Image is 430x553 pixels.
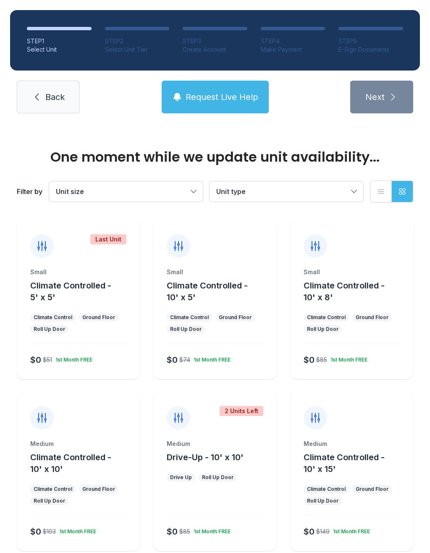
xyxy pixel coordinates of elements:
[327,353,367,363] div: 1st Month FREE
[304,280,385,302] span: Climate Controlled - 10' x 8'
[105,37,170,45] div: STEP 2
[220,406,263,416] div: 2 Units Left
[167,268,263,276] div: Small
[183,37,247,45] div: STEP 3
[82,314,115,321] div: Ground Floor
[307,314,346,321] div: Climate Control
[34,486,72,493] div: Climate Control
[30,280,136,303] button: Climate Controlled - 5' x 5'
[43,527,56,536] div: $103
[30,280,111,302] span: Climate Controlled - 5' x 5'
[49,181,203,202] button: Unit size
[219,314,252,321] div: Ground Floor
[186,91,258,103] span: Request Live Help
[30,451,136,475] button: Climate Controlled - 10' x 10'
[30,440,126,448] div: Medium
[304,280,410,303] button: Climate Controlled - 10' x 8'
[167,452,244,462] span: Drive-Up - 10' x 10'
[304,452,385,474] span: Climate Controlled - 10' x 15'
[190,353,231,363] div: 1st Month FREE
[304,354,315,366] div: $0
[210,181,363,202] button: Unit type
[170,326,202,333] div: Roll Up Door
[167,354,178,366] div: $0
[330,525,370,535] div: 1st Month FREE
[307,498,338,504] div: Roll Up Door
[316,527,330,536] div: $149
[338,37,403,45] div: STEP 5
[167,451,244,463] button: Drive-Up - 10' x 10'
[105,45,170,54] div: Select Unit Tier
[216,187,246,196] span: Unit type
[304,526,315,537] div: $0
[52,353,92,363] div: 1st Month FREE
[56,525,96,535] div: 1st Month FREE
[45,91,65,103] span: Back
[179,356,190,364] div: $74
[27,45,92,54] div: Select Unit
[304,440,400,448] div: Medium
[365,91,385,103] span: Next
[202,474,233,481] div: Roll Up Door
[43,356,52,364] div: $51
[30,452,111,474] span: Climate Controlled - 10' x 10'
[30,526,41,537] div: $0
[190,525,231,535] div: 1st Month FREE
[167,526,178,537] div: $0
[304,268,400,276] div: Small
[30,354,41,366] div: $0
[34,498,65,504] div: Roll Up Door
[34,326,65,333] div: Roll Up Door
[183,45,247,54] div: Create Account
[167,280,248,302] span: Climate Controlled - 10' x 5'
[56,187,84,196] span: Unit size
[167,440,263,448] div: Medium
[356,314,388,321] div: Ground Floor
[307,486,346,493] div: Climate Control
[82,486,115,493] div: Ground Floor
[30,268,126,276] div: Small
[17,186,42,197] div: Filter by
[261,45,325,54] div: Make Payment
[167,280,273,303] button: Climate Controlled - 10' x 5'
[170,474,192,481] div: Drive Up
[170,314,209,321] div: Climate Control
[27,37,92,45] div: STEP 1
[338,45,403,54] div: E-Sign Documents
[356,486,388,493] div: Ground Floor
[304,451,410,475] button: Climate Controlled - 10' x 15'
[261,37,325,45] div: STEP 4
[34,314,72,321] div: Climate Control
[179,527,190,536] div: $85
[90,234,126,244] div: Last Unit
[17,150,413,164] div: One moment while we update unit availability...
[316,356,327,364] div: $85
[307,326,338,333] div: Roll Up Door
